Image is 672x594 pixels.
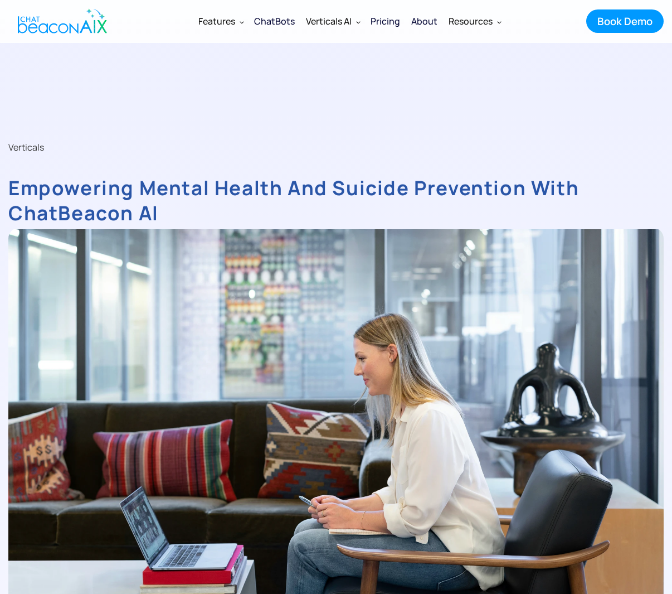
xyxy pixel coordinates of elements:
[198,13,235,29] div: Features
[300,8,365,35] div: Verticals AI
[586,9,664,33] a: Book Demo
[8,2,113,41] a: home
[597,14,652,28] div: Book Demo
[443,8,506,35] div: Resources
[249,7,300,36] a: ChatBots
[8,176,664,226] h3: Empowering Mental Health and Suicide Prevention with ChatBeacon AI
[193,8,249,35] div: Features
[371,13,400,29] div: Pricing
[306,13,352,29] div: Verticals AI
[254,13,295,29] div: ChatBots
[356,20,361,24] img: Dropdown
[411,13,437,29] div: About
[497,20,501,24] img: Dropdown
[406,7,443,36] a: About
[449,13,493,29] div: Resources
[8,139,44,155] div: Verticals
[240,20,244,24] img: Dropdown
[365,7,406,36] a: Pricing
